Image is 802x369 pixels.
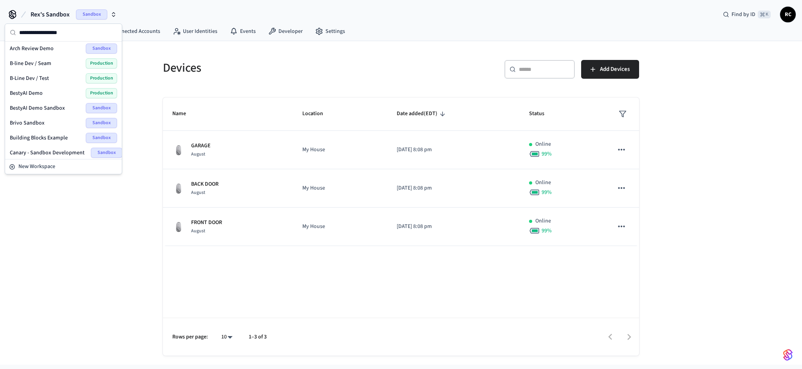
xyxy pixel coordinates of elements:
span: Sandbox [86,103,117,113]
img: August Wifi Smart Lock 3rd Gen, Silver, Front [172,182,185,195]
span: Rex's Sandbox [31,10,70,19]
span: ⌘ K [758,11,771,18]
p: My House [302,222,378,231]
p: BACK DOOR [191,180,219,188]
span: Sandbox [76,9,107,20]
p: GARAGE [191,142,211,150]
div: Suggestions [5,42,122,159]
h5: Devices [163,60,396,76]
p: My House [302,146,378,154]
span: Arch Review Demo [10,45,54,52]
p: Rows per page: [172,333,208,341]
div: Find by ID⌘ K [717,7,777,22]
button: Add Devices [581,60,639,79]
a: Events [224,24,262,38]
span: B-line Dev / Seam [10,60,51,67]
span: Canary - Sandbox Development [10,149,85,157]
span: Name [172,108,196,120]
p: Online [535,217,551,225]
span: 99 % [542,227,552,235]
p: FRONT DOOR [191,219,222,227]
a: Developer [262,24,309,38]
span: August [191,151,205,157]
span: Production [86,58,117,69]
span: Building Blocks Example [10,134,68,142]
span: Date added(EDT) [397,108,448,120]
a: User Identities [166,24,224,38]
p: [DATE] 8:08 pm [397,146,510,154]
span: Sandbox [86,133,117,143]
span: Sandbox [86,43,117,54]
p: 1–3 of 3 [249,333,267,341]
p: My House [302,184,378,192]
p: Online [535,140,551,148]
span: Find by ID [732,11,755,18]
span: Location [302,108,333,120]
button: RC [780,7,796,22]
img: SeamLogoGradient.69752ec5.svg [783,349,793,361]
span: Brivo Sandbox [10,119,45,127]
div: 10 [217,331,236,343]
span: Status [529,108,555,120]
span: Sandbox [86,118,117,128]
span: New Workspace [18,163,55,171]
span: RC [781,7,795,22]
table: sticky table [163,98,639,246]
img: August Wifi Smart Lock 3rd Gen, Silver, Front [172,221,185,233]
span: B-Line Dev / Test [10,74,49,82]
span: 99 % [542,150,552,158]
span: Production [86,88,117,98]
span: BestyAI Demo [10,89,43,97]
span: Production [86,73,117,83]
a: Connected Accounts [96,24,166,38]
p: Online [535,179,551,187]
span: BestyAI Demo Sandbox [10,104,65,112]
p: [DATE] 8:08 pm [397,222,510,231]
span: 99 % [542,188,552,196]
span: Add Devices [600,64,630,74]
button: New Workspace [6,160,121,173]
img: August Wifi Smart Lock 3rd Gen, Silver, Front [172,144,185,156]
p: [DATE] 8:08 pm [397,184,510,192]
span: Sandbox [91,148,122,158]
a: Settings [309,24,351,38]
span: August [191,189,205,196]
span: August [191,228,205,234]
